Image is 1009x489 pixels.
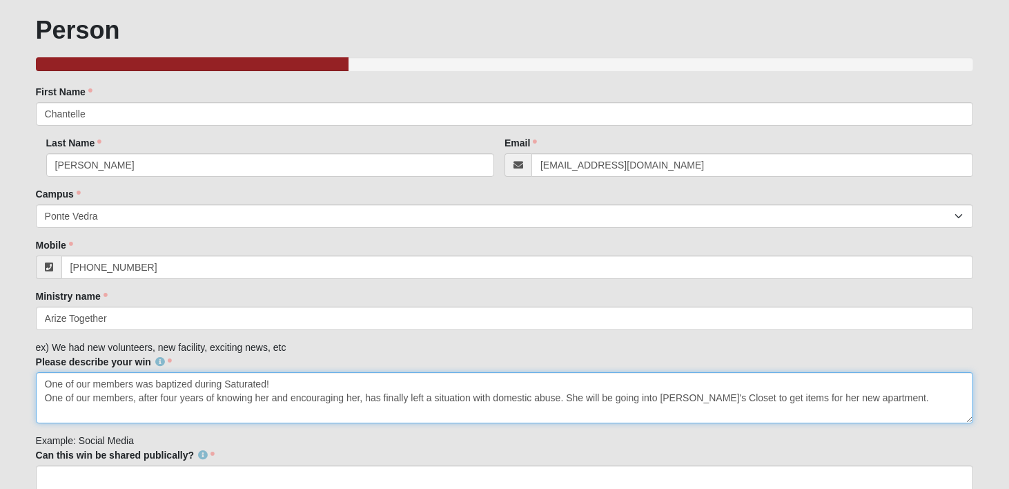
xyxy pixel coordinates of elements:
[36,448,215,462] label: Can this win be shared publically?
[36,289,108,303] label: Ministry name
[36,187,81,201] label: Campus
[36,355,172,369] label: Please describe your win
[46,136,102,150] label: Last Name
[36,15,974,45] h1: Person
[36,238,73,252] label: Mobile
[36,85,92,99] label: First Name
[504,136,537,150] label: Email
